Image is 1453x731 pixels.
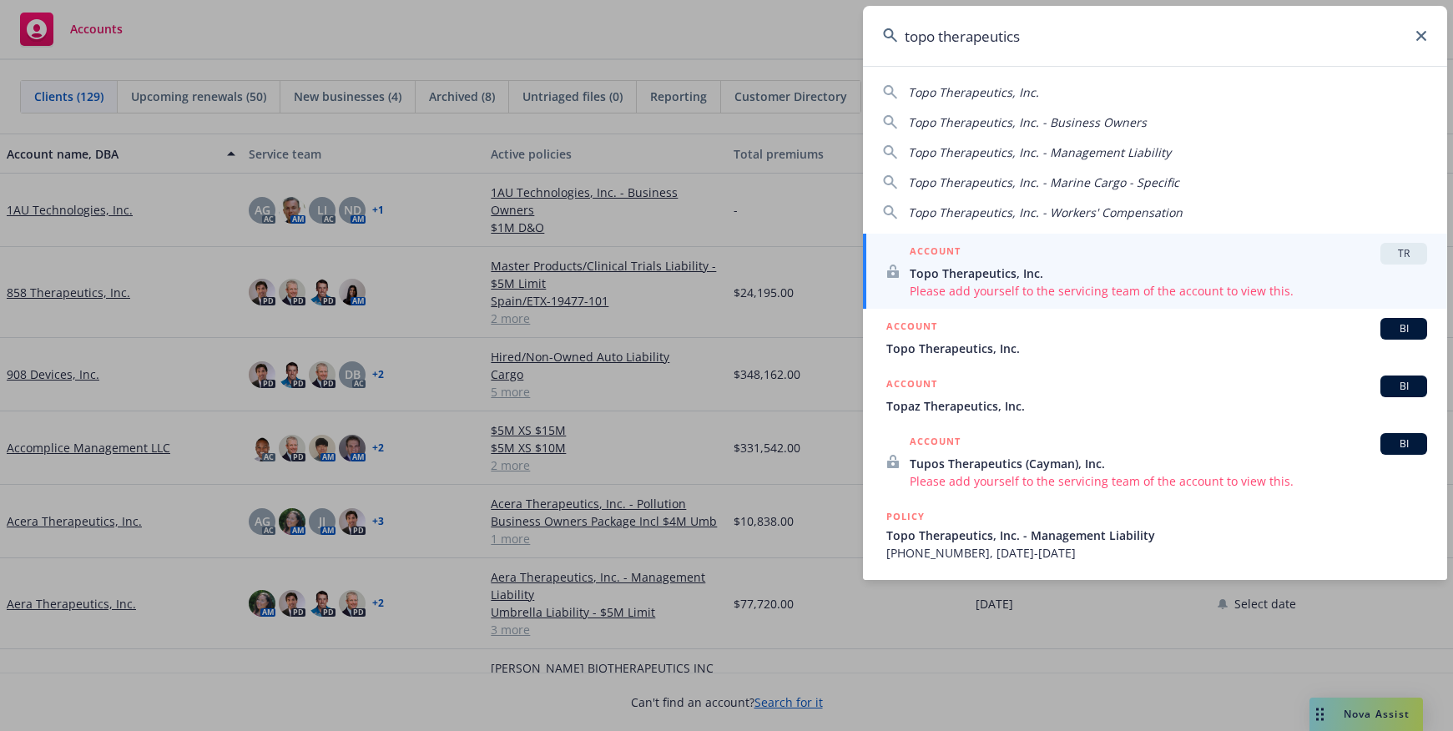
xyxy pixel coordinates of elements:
[863,499,1447,571] a: POLICYTopo Therapeutics, Inc. - Management Liability[PHONE_NUMBER], [DATE]-[DATE]
[1387,379,1420,394] span: BI
[1387,321,1420,336] span: BI
[908,144,1171,160] span: Topo Therapeutics, Inc. - Management Liability
[910,282,1427,300] span: Please add yourself to the servicing team of the account to view this.
[908,114,1147,130] span: Topo Therapeutics, Inc. - Business Owners
[863,234,1447,309] a: ACCOUNTTRTopo Therapeutics, Inc.Please add yourself to the servicing team of the account to view ...
[908,204,1183,220] span: Topo Therapeutics, Inc. - Workers' Compensation
[886,527,1427,544] span: Topo Therapeutics, Inc. - Management Liability
[886,397,1427,415] span: Topaz Therapeutics, Inc.
[863,6,1447,66] input: Search...
[908,84,1039,100] span: Topo Therapeutics, Inc.
[910,265,1427,282] span: Topo Therapeutics, Inc.
[886,544,1427,562] span: [PHONE_NUMBER], [DATE]-[DATE]
[910,433,961,453] h5: ACCOUNT
[908,174,1179,190] span: Topo Therapeutics, Inc. - Marine Cargo - Specific
[886,318,937,338] h5: ACCOUNT
[863,424,1447,499] a: ACCOUNTBITupos Therapeutics (Cayman), Inc.Please add yourself to the servicing team of the accoun...
[886,508,925,525] h5: POLICY
[886,376,937,396] h5: ACCOUNT
[910,455,1427,472] span: Tupos Therapeutics (Cayman), Inc.
[1387,246,1420,261] span: TR
[886,340,1427,357] span: Topo Therapeutics, Inc.
[863,309,1447,366] a: ACCOUNTBITopo Therapeutics, Inc.
[863,366,1447,424] a: ACCOUNTBITopaz Therapeutics, Inc.
[910,243,961,263] h5: ACCOUNT
[1387,436,1420,451] span: BI
[910,472,1427,490] span: Please add yourself to the servicing team of the account to view this.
